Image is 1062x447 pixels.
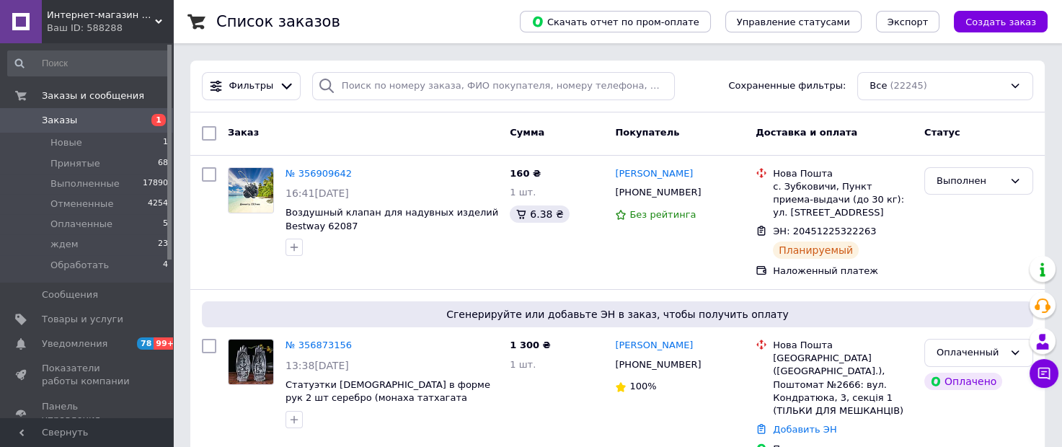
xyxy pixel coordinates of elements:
[50,198,113,211] span: Отмененные
[1030,359,1058,388] button: Чат с покупателем
[163,136,168,149] span: 1
[615,187,701,198] span: [PHONE_NUMBER]
[50,136,82,149] span: Новые
[924,127,960,138] span: Статус
[158,157,168,170] span: 68
[229,340,273,384] img: Фото товару
[773,265,913,278] div: Наложенный платеж
[756,127,857,138] span: Доставка и оплата
[229,168,273,213] img: Фото товару
[154,337,177,350] span: 99+
[773,167,913,180] div: Нова Пошта
[216,13,340,30] h1: Список заказов
[7,50,169,76] input: Поиск
[510,205,569,223] div: 6.38 ₴
[50,157,100,170] span: Принятые
[42,400,133,426] span: Панель управления
[148,198,168,211] span: 4254
[876,11,939,32] button: Экспорт
[286,187,349,199] span: 16:41[DATE]
[286,360,349,371] span: 13:38[DATE]
[42,288,98,301] span: Сообщения
[208,307,1027,322] span: Сгенерируйте или добавьте ЭН в заказ, чтобы получить оплату
[725,11,862,32] button: Управление статусами
[286,379,490,417] a: Статуэтки [DEMOGRAPHIC_DATA] в форме рук 2 шт серебро (монаха татхагата Индии)
[50,177,120,190] span: Выполненные
[47,22,173,35] div: Ваш ID: 588288
[629,209,696,220] span: Без рейтинга
[531,15,699,28] span: Скачать отчет по пром-оплате
[773,339,913,352] div: Нова Пошта
[773,180,913,220] div: с. Зубковичи, Пункт приема-выдачи (до 30 кг): ул. [STREET_ADDRESS]
[510,340,550,350] span: 1 300 ₴
[869,79,887,93] span: Все
[510,359,536,370] span: 1 шт.
[773,424,836,435] a: Добавить ЭН
[228,339,274,385] a: Фото товару
[158,238,168,251] span: 23
[47,9,155,22] span: Интернет-магазин "Три карася"
[773,226,876,236] span: ЭН: 20451225322263
[143,177,168,190] span: 17890
[954,11,1048,32] button: Создать заказ
[937,174,1004,189] div: Выполнен
[629,381,656,391] span: 100%
[615,339,693,353] a: [PERSON_NAME]
[510,187,536,198] span: 1 шт.
[50,218,112,231] span: Оплаченные
[151,114,166,126] span: 1
[520,11,711,32] button: Скачать отчет по пром-оплате
[939,16,1048,27] a: Создать заказ
[615,127,679,138] span: Покупатель
[228,127,259,138] span: Заказ
[42,114,77,127] span: Заказы
[773,242,859,259] div: Планируемый
[312,72,676,100] input: Поиск по номеру заказа, ФИО покупателя, номеру телефона, Email, номеру накладной
[137,337,154,350] span: 78
[888,17,928,27] span: Экспорт
[890,80,927,91] span: (22245)
[42,89,144,102] span: Заказы и сообщения
[615,167,693,181] a: [PERSON_NAME]
[228,167,274,213] a: Фото товару
[510,127,544,138] span: Сумма
[937,345,1004,360] div: Оплаченный
[163,259,168,272] span: 4
[163,218,168,231] span: 5
[286,168,352,179] a: № 356909642
[42,337,107,350] span: Уведомления
[50,259,109,272] span: Обработать
[773,352,913,417] div: [GEOGRAPHIC_DATA] ([GEOGRAPHIC_DATA].), Поштомат №2666: вул. Кондратюка, 3, секція 1 (ТІЛЬКИ ДЛЯ ...
[737,17,850,27] span: Управление статусами
[965,17,1036,27] span: Создать заказ
[924,373,1002,390] div: Оплачено
[286,340,352,350] a: № 356873156
[615,359,701,370] span: [PHONE_NUMBER]
[510,168,541,179] span: 160 ₴
[42,313,123,326] span: Товары и услуги
[229,79,274,93] span: Фильтры
[50,238,79,251] span: ждем
[728,79,846,93] span: Сохраненные фильтры:
[286,207,498,231] a: Воздушный клапан для надувных изделий Bestway 62087
[42,362,133,388] span: Показатели работы компании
